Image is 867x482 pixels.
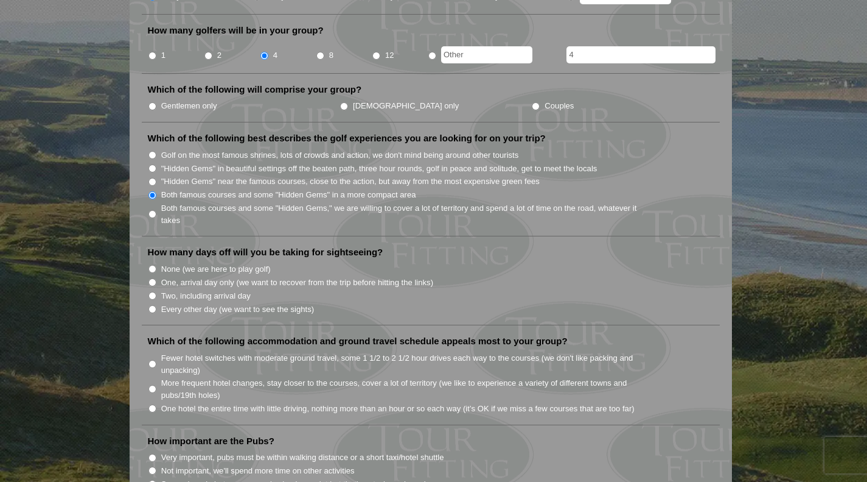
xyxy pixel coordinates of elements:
label: 2 [217,49,221,62]
label: How many days off will you be taking for sightseeing? [148,246,383,258]
label: Couples [545,100,574,112]
label: [DEMOGRAPHIC_DATA] only [353,100,459,112]
label: Which of the following accommodation and ground travel schedule appeals most to your group? [148,335,568,347]
label: "Hidden Gems" in beautiful settings off the beaten path, three hour rounds, golf in peace and sol... [161,163,597,175]
label: Gentlemen only [161,100,217,112]
label: 12 [385,49,394,62]
label: Fewer hotel switches with moderate ground travel, some 1 1/2 to 2 1/2 hour drives each way to the... [161,352,650,376]
label: One hotel the entire time with little driving, nothing more than an hour or so each way (it’s OK ... [161,403,635,415]
label: 8 [329,49,333,62]
input: Additional non-golfers? Please specify # [566,46,716,63]
label: Which of the following best describes the golf experiences you are looking for on your trip? [148,132,546,144]
label: Every other day (we want to see the sights) [161,303,314,316]
label: 1 [161,49,165,62]
input: Other [441,46,532,63]
label: More frequent hotel changes, stay closer to the courses, cover a lot of territory (we like to exp... [161,377,650,401]
label: Golf on the most famous shrines, lots of crowds and action, we don't mind being around other tour... [161,149,519,161]
label: Not important, we'll spend more time on other activities [161,465,355,477]
label: Both famous courses and some "Hidden Gems" in a more compact area [161,189,416,201]
label: 4 [273,49,277,62]
label: Two, including arrival day [161,290,251,302]
label: Very important, pubs must be within walking distance or a short taxi/hotel shuttle [161,452,444,464]
label: How many golfers will be in your group? [148,24,324,37]
label: None (we are here to play golf) [161,263,271,275]
label: How important are the Pubs? [148,435,274,447]
label: Both famous courses and some "Hidden Gems," we are willing to cover a lot of territory and spend ... [161,202,650,226]
label: Which of the following will comprise your group? [148,83,362,96]
label: "Hidden Gems" near the famous courses, close to the action, but away from the most expensive gree... [161,175,540,188]
label: One, arrival day only (we want to recover from the trip before hitting the links) [161,277,433,289]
